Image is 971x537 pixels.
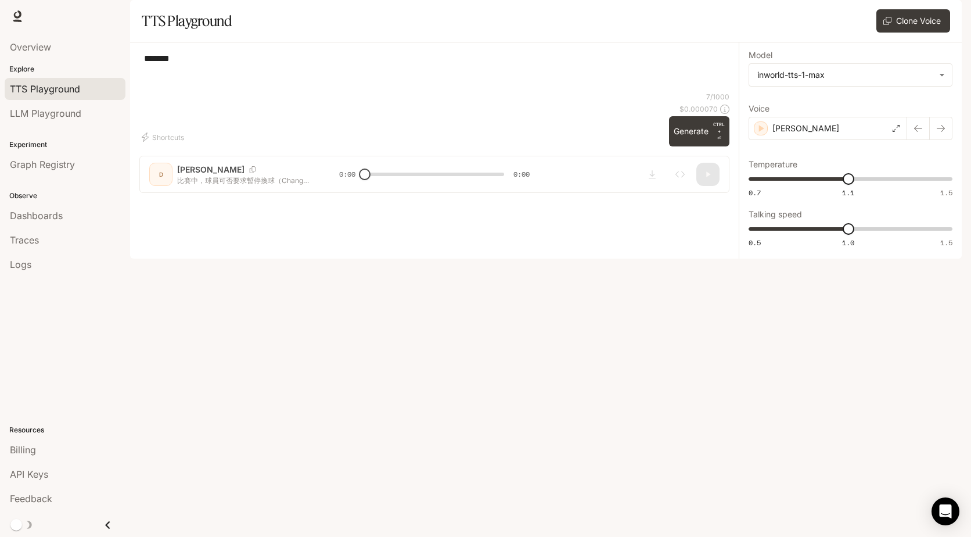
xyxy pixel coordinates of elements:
p: [PERSON_NAME] [772,123,839,134]
span: 1.5 [940,238,952,248]
p: Temperature [749,160,797,169]
span: 1.1 [842,188,854,198]
div: Open Intercom Messenger [932,497,959,525]
button: GenerateCTRL +⏎ [669,116,729,146]
span: 1.0 [842,238,854,248]
h1: TTS Playground [142,9,232,33]
p: CTRL + [713,121,725,135]
p: Voice [749,105,769,113]
div: inworld-tts-1-max [757,69,933,81]
button: Clone Voice [876,9,950,33]
p: Model [749,51,772,59]
button: Shortcuts [139,128,189,146]
p: $ 0.000070 [679,104,718,114]
span: 0.7 [749,188,761,198]
span: 1.5 [940,188,952,198]
p: 7 / 1000 [706,92,729,102]
span: 0.5 [749,238,761,248]
p: ⏎ [713,121,725,142]
div: inworld-tts-1-max [749,64,952,86]
p: Talking speed [749,210,802,219]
